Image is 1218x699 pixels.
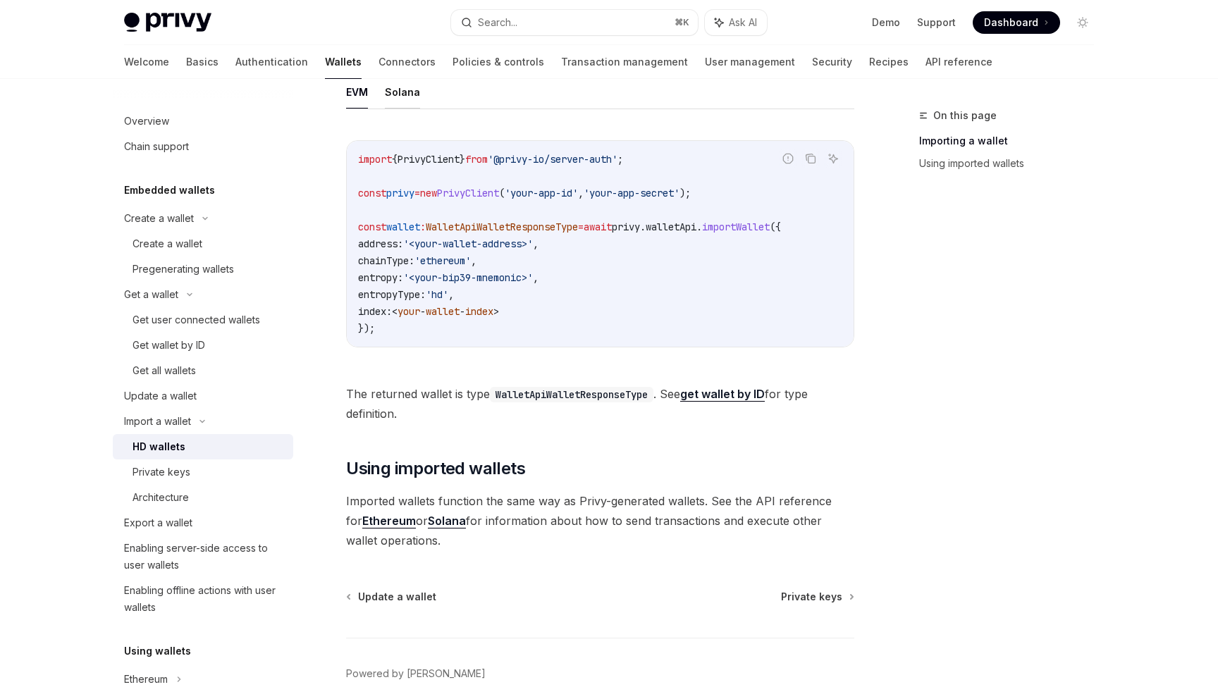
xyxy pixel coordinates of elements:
span: Using imported wallets [346,457,525,480]
a: HD wallets [113,434,293,459]
div: Architecture [133,489,189,506]
span: Ask AI [729,16,757,30]
span: address: [358,237,403,250]
div: Create a wallet [133,235,202,252]
button: EVM [346,75,368,109]
div: Overview [124,113,169,130]
span: 'hd' [426,288,448,301]
a: Recipes [869,45,909,79]
span: . [640,221,646,233]
a: Welcome [124,45,169,79]
div: Get wallet by ID [133,337,205,354]
span: privy [386,187,414,199]
span: Imported wallets function the same way as Privy-generated wallets. See the API reference for or f... [346,491,854,550]
a: Enabling server-side access to user wallets [113,536,293,578]
span: , [533,237,539,250]
span: ; [617,153,623,166]
div: Import a wallet [124,413,191,430]
div: Ethereum [124,671,168,688]
a: API reference [925,45,992,79]
span: The returned wallet is type . See for type definition. [346,384,854,423]
span: ( [499,187,505,199]
a: Export a wallet [113,510,293,536]
span: 'ethereum' [414,254,471,267]
a: Get all wallets [113,358,293,383]
a: Security [812,45,852,79]
span: 'your-app-id' [505,187,578,199]
a: Update a wallet [347,590,436,604]
a: get wallet by ID [680,387,765,402]
span: new [420,187,437,199]
a: Overview [113,109,293,134]
span: ); [679,187,691,199]
span: . [696,221,702,233]
span: PrivyClient [398,153,460,166]
div: Export a wallet [124,514,192,531]
span: PrivyClient [437,187,499,199]
span: , [471,254,476,267]
span: = [578,221,584,233]
div: Create a wallet [124,210,194,227]
span: importWallet [702,221,770,233]
a: Dashboard [973,11,1060,34]
span: await [584,221,612,233]
h5: Using wallets [124,643,191,660]
span: '<your-wallet-address>' [403,237,533,250]
a: Powered by [PERSON_NAME] [346,667,486,681]
span: entropyType: [358,288,426,301]
h5: Embedded wallets [124,182,215,199]
span: chainType: [358,254,414,267]
a: Architecture [113,485,293,510]
span: - [420,305,426,318]
span: { [392,153,398,166]
a: Solana [428,514,466,528]
a: Demo [872,16,900,30]
span: import [358,153,392,166]
button: Copy the contents from the code block [801,149,820,168]
a: Using imported wallets [919,152,1105,175]
button: Solana [385,75,420,109]
div: Pregenerating wallets [133,261,234,278]
a: Pregenerating wallets [113,256,293,282]
div: Private keys [133,464,190,481]
span: from [465,153,488,166]
span: }); [358,322,375,335]
span: wallet [426,305,460,318]
span: Private keys [781,590,842,604]
a: Private keys [781,590,853,604]
a: User management [705,45,795,79]
a: Ethereum [362,514,416,528]
div: Get user connected wallets [133,311,260,328]
a: Create a wallet [113,231,293,256]
button: Toggle dark mode [1071,11,1094,34]
a: Enabling offline actions with user wallets [113,578,293,620]
button: Report incorrect code [779,149,797,168]
div: Get all wallets [133,362,196,379]
span: privy [612,221,640,233]
a: Importing a wallet [919,130,1105,152]
span: '<your-bip39-mnemonic>' [403,271,533,284]
span: const [358,187,386,199]
span: ⌘ K [675,17,689,28]
span: WalletApiWalletResponseType [426,221,578,233]
a: Transaction management [561,45,688,79]
code: WalletApiWalletResponseType [490,387,653,402]
button: Ask AI [705,10,767,35]
span: wallet [386,221,420,233]
span: } [460,153,465,166]
span: , [533,271,539,284]
span: = [414,187,420,199]
span: entropy: [358,271,403,284]
a: Authentication [235,45,308,79]
span: your [398,305,420,318]
span: '@privy-io/server-auth' [488,153,617,166]
a: Get user connected wallets [113,307,293,333]
span: , [578,187,584,199]
a: Private keys [113,459,293,485]
div: Search... [478,14,517,31]
span: const [358,221,386,233]
span: 'your-app-secret' [584,187,679,199]
a: Chain support [113,134,293,159]
div: Enabling offline actions with user wallets [124,582,285,616]
img: light logo [124,13,211,32]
